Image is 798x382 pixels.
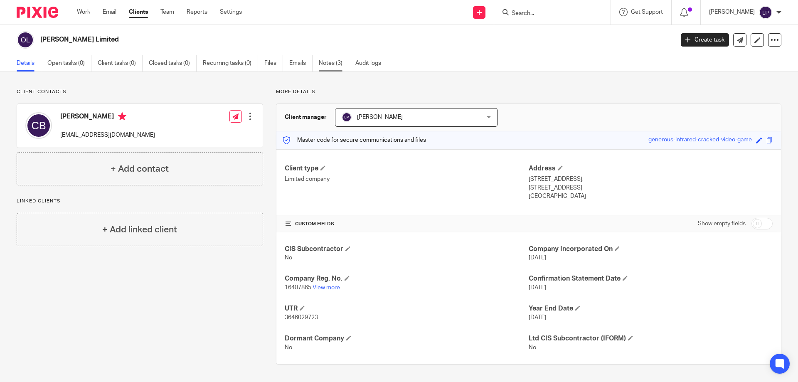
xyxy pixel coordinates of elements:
a: Email [103,8,116,16]
a: Files [264,55,283,71]
span: [DATE] [529,285,546,291]
a: Clients [129,8,148,16]
a: Open tasks (0) [47,55,91,71]
span: 16407865 [285,285,311,291]
h4: Address [529,164,773,173]
p: Master code for secure communications and files [283,136,426,144]
h4: Company Reg. No. [285,274,529,283]
img: svg%3E [759,6,772,19]
span: [DATE] [529,315,546,320]
i: Primary [118,112,126,121]
h4: Client type [285,164,529,173]
label: Show empty fields [698,219,746,228]
a: Work [77,8,90,16]
span: [PERSON_NAME] [357,114,403,120]
a: Emails [289,55,313,71]
img: svg%3E [342,112,352,122]
a: Details [17,55,41,71]
p: [PERSON_NAME] [709,8,755,16]
a: Reports [187,8,207,16]
h2: [PERSON_NAME] Limited [40,35,543,44]
h4: Confirmation Statement Date [529,274,773,283]
h4: + Add linked client [102,223,177,236]
a: View more [313,285,340,291]
h4: UTR [285,304,529,313]
p: Limited company [285,175,529,183]
span: No [285,255,292,261]
p: Client contacts [17,89,263,95]
span: [DATE] [529,255,546,261]
h4: CIS Subcontractor [285,245,529,254]
a: Recurring tasks (0) [203,55,258,71]
h4: [PERSON_NAME] [60,112,155,123]
h3: Client manager [285,113,327,121]
p: [STREET_ADDRESS] [529,184,773,192]
p: [STREET_ADDRESS], [529,175,773,183]
input: Search [511,10,586,17]
a: Audit logs [355,55,387,71]
a: Closed tasks (0) [149,55,197,71]
h4: + Add contact [111,163,169,175]
a: Team [160,8,174,16]
h4: Dormant Company [285,334,529,343]
img: svg%3E [17,31,34,49]
span: No [529,345,536,350]
h4: Company Incorporated On [529,245,773,254]
a: Notes (3) [319,55,349,71]
span: 3646029723 [285,315,318,320]
a: Client tasks (0) [98,55,143,71]
p: [GEOGRAPHIC_DATA] [529,192,773,200]
p: [EMAIL_ADDRESS][DOMAIN_NAME] [60,131,155,139]
h4: Ltd CIS Subcontractor (IFORM) [529,334,773,343]
a: Create task [681,33,729,47]
img: svg%3E [25,112,52,139]
span: No [285,345,292,350]
span: Get Support [631,9,663,15]
p: More details [276,89,781,95]
h4: Year End Date [529,304,773,313]
img: Pixie [17,7,58,18]
p: Linked clients [17,198,263,205]
a: Settings [220,8,242,16]
div: generous-infrared-cracked-video-game [648,136,752,145]
h4: CUSTOM FIELDS [285,221,529,227]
